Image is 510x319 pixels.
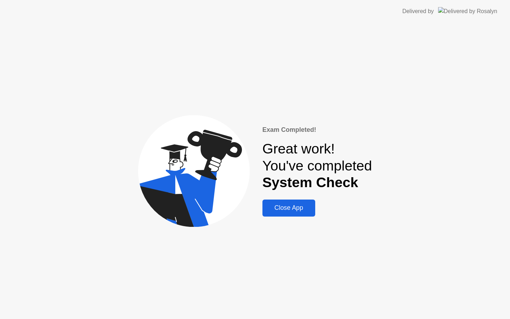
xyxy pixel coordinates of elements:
div: Great work! You've completed [262,140,372,191]
div: Exam Completed! [262,125,372,135]
div: Close App [265,204,313,212]
b: System Check [262,174,358,190]
img: Delivered by Rosalyn [438,7,497,15]
button: Close App [262,200,315,217]
div: Delivered by [402,7,434,16]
